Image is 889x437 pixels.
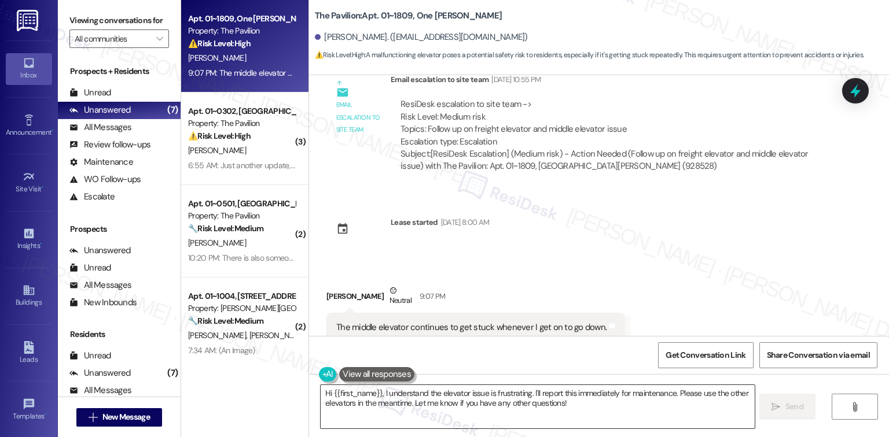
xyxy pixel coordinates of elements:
[6,338,52,369] a: Leads
[52,127,53,135] span: •
[767,349,870,361] span: Share Conversation via email
[69,87,111,99] div: Unread
[401,98,821,148] div: ResiDesk escalation to site team -> Risk Level: Medium risk Topics: Follow up on freight elevator...
[69,262,111,274] div: Unread
[785,401,803,413] span: Send
[658,342,753,368] button: Get Conversation Link
[40,240,42,248] span: •
[188,131,251,141] strong: ⚠️ Risk Level: High
[188,302,295,314] div: Property: [PERSON_NAME][GEOGRAPHIC_DATA]
[188,198,295,210] div: Apt. 01~0501, [GEOGRAPHIC_DATA][PERSON_NAME]
[69,191,115,203] div: Escalate
[69,350,111,362] div: Unread
[188,223,263,234] strong: 🔧 Risk Level: Medium
[58,328,181,340] div: Residents
[438,216,490,228] div: [DATE] 8:00 AM
[58,223,181,235] div: Prospects
[188,253,694,263] div: 10:20 PM: There is also someone parked in my parking spot the past few days, they have a pass for...
[6,53,52,84] a: Inbox
[188,330,249,340] span: [PERSON_NAME]
[188,105,295,117] div: Apt. 01~0302, [GEOGRAPHIC_DATA][PERSON_NAME]
[336,99,381,136] div: Email escalation to site team
[417,290,445,302] div: 9:07 PM
[75,29,150,48] input: All communities
[42,183,43,191] span: •
[188,316,263,326] strong: 🔧 Risk Level: Medium
[315,49,864,61] span: : A malfunctioning elevator poses a potential safety risk to residents, especially if it's gettin...
[45,410,46,419] span: •
[188,290,295,302] div: Apt. 01~1004, [STREET_ADDRESS][PERSON_NAME]
[69,279,131,291] div: All Messages
[69,156,133,168] div: Maintenance
[188,238,246,248] span: [PERSON_NAME]
[759,394,815,420] button: Send
[850,402,859,412] i: 
[391,73,831,90] div: Email escalation to site team
[102,411,150,423] span: New Message
[188,25,295,37] div: Property: The Pavilion
[6,280,52,312] a: Buildings
[6,394,52,425] a: Templates •
[69,367,131,379] div: Unanswered
[69,245,131,257] div: Unanswered
[69,121,131,134] div: All Messages
[69,173,141,186] div: WO Follow-ups
[488,73,541,86] div: [DATE] 10:55 PM
[17,10,41,31] img: ResiDesk Logo
[69,139,150,151] div: Review follow-ups
[321,385,754,428] textarea: Hi {{first_name}}, I understand the elevator issue is frustrating. I'll report this immediately f...
[759,342,877,368] button: Share Conversation via email
[69,104,131,116] div: Unanswered
[315,50,365,60] strong: ⚠️ Risk Level: High
[188,345,255,355] div: 7:34 AM: (An Image)
[391,216,438,228] div: Lease started
[164,364,181,382] div: (7)
[69,297,137,309] div: New Inbounds
[188,145,246,155] span: [PERSON_NAME]
[188,68,465,78] div: 9:07 PM: The middle elevator continues to get stuck whenever I get on to go down.
[69,384,131,397] div: All Messages
[772,402,780,412] i: 
[336,321,607,334] div: The middle elevator continues to get stuck whenever I get on to go down.
[387,284,414,309] div: Neutral
[89,413,97,422] i: 
[188,210,295,222] div: Property: The Pavilion
[401,148,821,173] div: Subject: [ResiDesk Escalation] (Medium risk) - Action Needed (Follow up on freight elevator and m...
[666,349,745,361] span: Get Conversation Link
[58,65,181,77] div: Prospects + Residents
[326,284,625,313] div: [PERSON_NAME]
[188,13,295,25] div: Apt. 01~1809, One [PERSON_NAME]
[188,38,251,49] strong: ⚠️ Risk Level: High
[249,330,307,340] span: [PERSON_NAME]
[315,31,528,43] div: [PERSON_NAME]. ([EMAIL_ADDRESS][DOMAIN_NAME])
[6,224,52,255] a: Insights •
[188,117,295,129] div: Property: The Pavilion
[69,12,169,29] label: Viewing conversations for
[315,10,502,22] b: The Pavilion: Apt. 01~1809, One [PERSON_NAME]
[164,101,181,119] div: (7)
[156,34,163,43] i: 
[6,167,52,198] a: Site Visit •
[76,408,162,427] button: New Message
[188,53,246,63] span: [PERSON_NAME]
